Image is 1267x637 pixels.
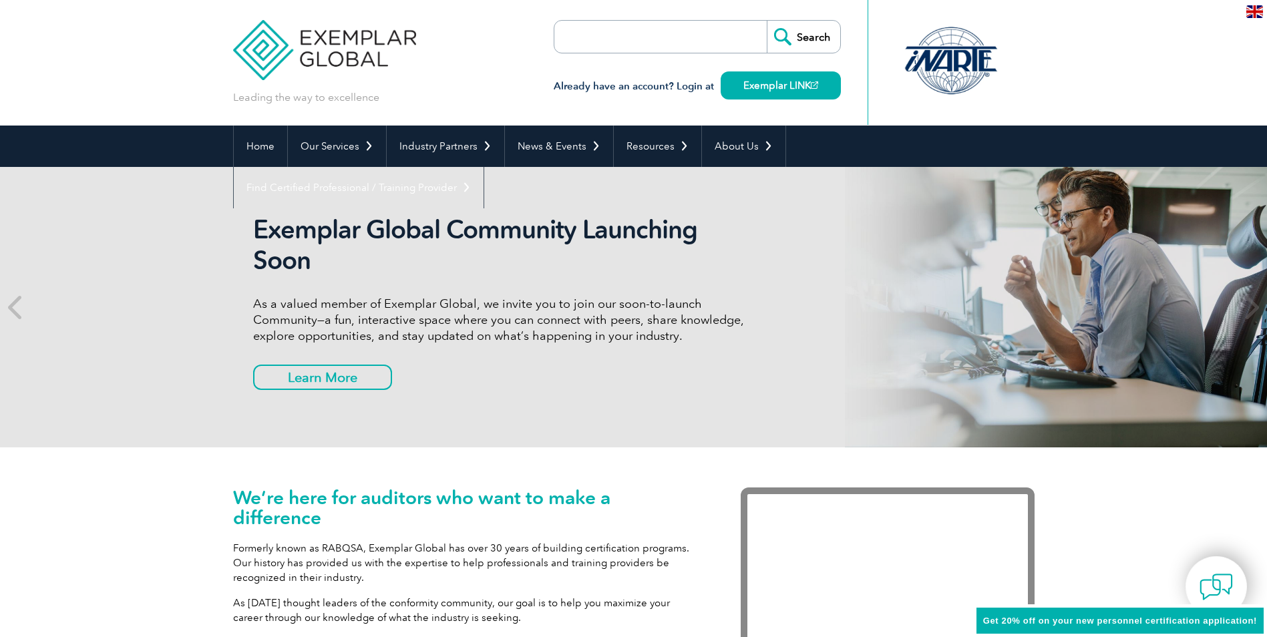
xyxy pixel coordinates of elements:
a: Resources [614,126,701,167]
a: Find Certified Professional / Training Provider [234,167,484,208]
a: News & Events [505,126,613,167]
p: As [DATE] thought leaders of the conformity community, our goal is to help you maximize your care... [233,596,701,625]
a: Home [234,126,287,167]
a: Exemplar LINK [721,71,841,99]
a: Our Services [288,126,386,167]
a: Industry Partners [387,126,504,167]
h2: Exemplar Global Community Launching Soon [253,214,754,276]
a: Learn More [253,365,392,390]
p: Formerly known as RABQSA, Exemplar Global has over 30 years of building certification programs. O... [233,541,701,585]
img: contact-chat.png [1200,570,1233,604]
p: As a valued member of Exemplar Global, we invite you to join our soon-to-launch Community—a fun, ... [253,296,754,344]
img: en [1246,5,1263,18]
h3: Already have an account? Login at [554,78,841,95]
a: About Us [702,126,785,167]
p: Leading the way to excellence [233,90,379,105]
img: open_square.png [811,81,818,89]
span: Get 20% off on your new personnel certification application! [983,616,1257,626]
input: Search [767,21,840,53]
h1: We’re here for auditors who want to make a difference [233,487,701,527]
